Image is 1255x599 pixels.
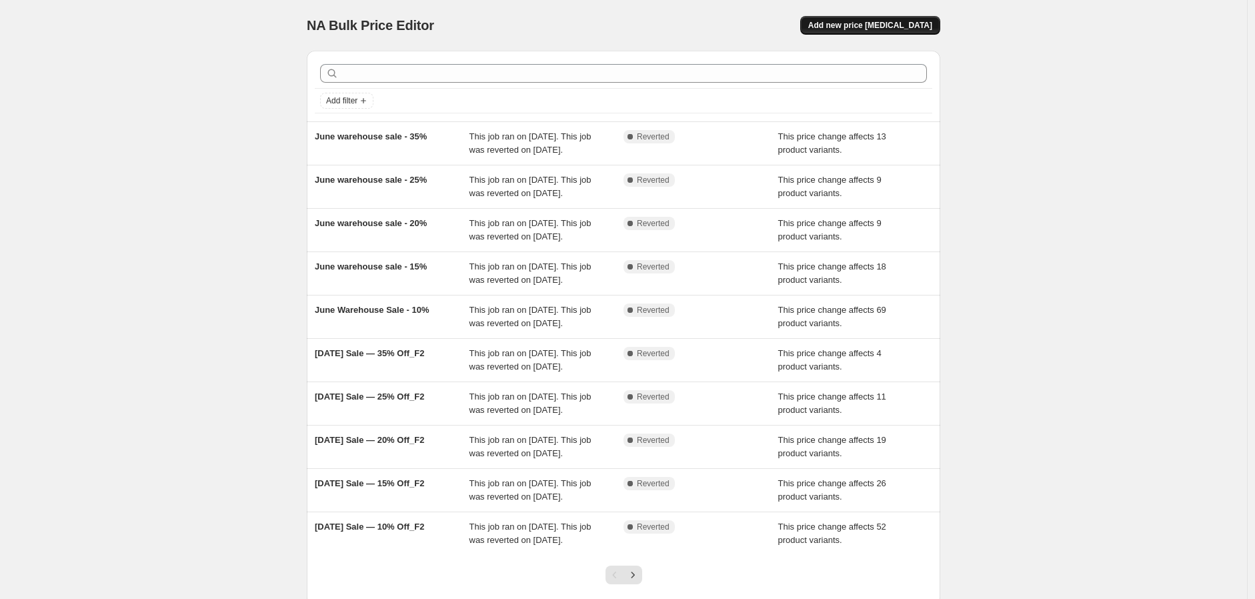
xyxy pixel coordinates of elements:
[778,435,886,458] span: This price change affects 19 product variants.
[637,175,670,185] span: Reverted
[315,305,429,315] span: June Warehouse Sale - 10%
[315,218,427,228] span: June warehouse sale - 20%
[315,261,427,271] span: June warehouse sale - 15%
[778,305,886,328] span: This price change affects 69 product variants.
[315,348,424,358] span: [DATE] Sale — 35% Off_F2
[320,93,373,109] button: Add filter
[778,522,886,545] span: This price change affects 52 product variants.
[808,20,932,31] span: Add new price [MEDICAL_DATA]
[778,392,886,415] span: This price change affects 11 product variants.
[778,348,882,372] span: This price change affects 4 product variants.
[637,478,670,489] span: Reverted
[637,348,670,359] span: Reverted
[778,218,882,241] span: This price change affects 9 product variants.
[637,435,670,446] span: Reverted
[637,305,670,316] span: Reverted
[469,478,591,502] span: This job ran on [DATE]. This job was reverted on [DATE].
[778,175,882,198] span: This price change affects 9 product variants.
[469,305,591,328] span: This job ran on [DATE]. This job was reverted on [DATE].
[469,218,591,241] span: This job ran on [DATE]. This job was reverted on [DATE].
[800,16,940,35] button: Add new price [MEDICAL_DATA]
[315,131,427,141] span: June warehouse sale - 35%
[315,392,424,402] span: [DATE] Sale — 25% Off_F2
[637,131,670,142] span: Reverted
[637,392,670,402] span: Reverted
[637,261,670,272] span: Reverted
[778,261,886,285] span: This price change affects 18 product variants.
[637,522,670,532] span: Reverted
[469,348,591,372] span: This job ran on [DATE]. This job was reverted on [DATE].
[623,566,642,584] button: Next
[315,522,424,532] span: [DATE] Sale — 10% Off_F2
[326,95,357,106] span: Add filter
[469,261,591,285] span: This job ran on [DATE]. This job was reverted on [DATE].
[469,392,591,415] span: This job ran on [DATE]. This job was reverted on [DATE].
[637,218,670,229] span: Reverted
[315,478,424,488] span: [DATE] Sale — 15% Off_F2
[315,435,424,445] span: [DATE] Sale — 20% Off_F2
[469,175,591,198] span: This job ran on [DATE]. This job was reverted on [DATE].
[778,478,886,502] span: This price change affects 26 product variants.
[469,522,591,545] span: This job ran on [DATE]. This job was reverted on [DATE].
[315,175,427,185] span: June warehouse sale - 25%
[469,131,591,155] span: This job ran on [DATE]. This job was reverted on [DATE].
[778,131,886,155] span: This price change affects 13 product variants.
[605,566,642,584] nav: Pagination
[469,435,591,458] span: This job ran on [DATE]. This job was reverted on [DATE].
[307,18,434,33] span: NA Bulk Price Editor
